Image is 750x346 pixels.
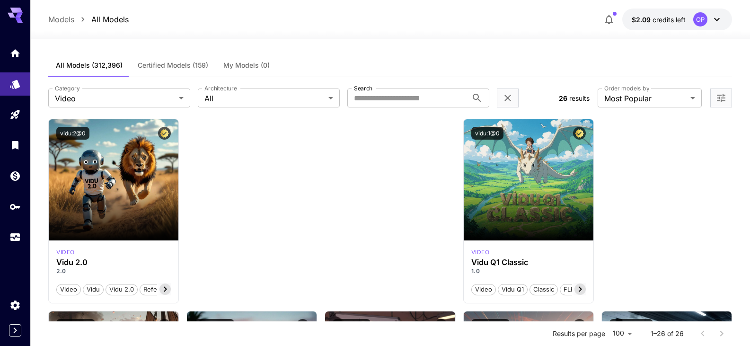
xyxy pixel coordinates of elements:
div: Settings [9,299,21,311]
button: Certified Model – Vetted for best performance and includes a commercial license. [573,319,586,332]
button: Vidu 2.0 [106,283,138,295]
button: Reference [140,283,178,295]
a: All Models [91,14,129,25]
span: Certified Models (159) [138,61,208,70]
span: 26 [559,94,567,102]
button: Certified Model – Vetted for best performance and includes a commercial license. [435,319,448,332]
button: Certified Model – Vetted for best performance and includes a commercial license. [158,319,171,332]
p: video [56,248,75,257]
button: minimax:2@1 [609,319,653,332]
button: Video [471,283,496,295]
div: OP [693,12,707,27]
h3: Vidu Q1 Classic [471,258,586,267]
span: All [204,93,325,104]
span: Video [55,93,175,104]
div: API Keys [9,201,21,213]
button: google:3@1 [471,319,510,332]
button: klingai:2@1 [333,319,371,332]
button: Video [56,283,81,295]
span: Most Popular [604,93,687,104]
div: Home [9,47,21,59]
button: Certified Model – Vetted for best performance and includes a commercial license. [573,127,586,140]
p: Results per page [553,329,605,338]
span: Video [472,285,495,294]
div: Library [9,139,21,151]
span: results [569,94,590,102]
div: Wallet [9,170,21,182]
button: Open more filters [715,92,727,104]
span: All Models (312,396) [56,61,123,70]
div: Models [9,78,21,90]
p: 1.0 [471,267,586,275]
p: 1–26 of 26 [651,329,684,338]
button: vidu:2@0 [56,127,89,140]
span: Vidu Q1 [498,285,527,294]
button: vidu:1@0 [471,127,503,140]
div: vidu_q1_classic [471,248,490,257]
label: Architecture [204,84,237,92]
button: Certified Model – Vetted for best performance and includes a commercial license. [296,319,309,332]
span: Vidu [83,285,103,294]
div: $2.09434 [632,15,686,25]
div: vidu_2_0 [56,248,75,257]
span: My Models (0) [223,61,270,70]
label: Category [55,84,80,92]
button: FLF2V [560,283,586,295]
a: Models [48,14,74,25]
nav: breadcrumb [48,14,129,25]
button: Certified Model – Vetted for best performance and includes a commercial license. [158,127,171,140]
button: Certified Model – Vetted for best performance and includes a commercial license. [711,319,724,332]
span: $2.09 [632,16,653,24]
span: credits left [653,16,686,24]
h3: Vidu 2.0 [56,258,171,267]
label: Order models by [604,84,649,92]
button: Vidu [83,283,104,295]
button: Clear filters (1) [502,92,513,104]
div: 100 [609,327,635,340]
p: video [471,248,490,257]
button: klingai:2@2 [56,319,95,332]
span: Classic [530,285,557,294]
button: $2.09434OP [622,9,732,30]
button: Classic [529,283,558,295]
span: Vidu 2.0 [106,285,137,294]
span: FLF2V [560,285,586,294]
span: Reference [140,285,177,294]
button: Expand sidebar [9,324,21,337]
div: Playground [9,109,21,121]
div: Usage [9,231,21,243]
p: 2.0 [56,267,171,275]
button: google:2@0 [194,319,234,332]
label: Search [354,84,372,92]
span: Video [57,285,80,294]
button: Vidu Q1 [498,283,528,295]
